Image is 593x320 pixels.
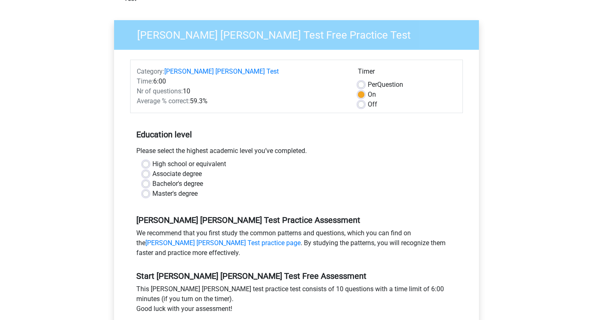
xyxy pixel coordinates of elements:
[136,215,457,225] h5: [PERSON_NAME] [PERSON_NAME] Test Practice Assessment
[137,87,183,95] span: Nr of questions:
[137,77,153,85] span: Time:
[368,90,376,100] label: On
[137,67,164,75] span: Category:
[137,97,190,105] span: Average % correct:
[131,77,352,86] div: 6:00
[164,67,279,75] a: [PERSON_NAME] [PERSON_NAME] Test
[152,159,226,169] label: High school or equivalent
[368,100,377,109] label: Off
[130,228,463,261] div: We recommend that you first study the common patterns and questions, which you can find on the . ...
[130,146,463,159] div: Please select the highest academic level you’ve completed.
[152,179,203,189] label: Bachelor's degree
[136,271,457,281] h5: Start [PERSON_NAME] [PERSON_NAME] Test Free Assessment
[152,169,202,179] label: Associate degree
[130,284,463,317] div: This [PERSON_NAME] [PERSON_NAME] test practice test consists of 10 questions with a time limit of...
[358,67,456,80] div: Timer
[131,86,352,96] div: 10
[368,81,377,88] span: Per
[145,239,301,247] a: [PERSON_NAME] [PERSON_NAME] Test practice page
[136,126,457,143] h5: Education level
[131,96,352,106] div: 59.3%
[368,80,403,90] label: Question
[127,26,473,42] h3: [PERSON_NAME] [PERSON_NAME] Test Free Practice Test
[152,189,198,199] label: Master's degree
